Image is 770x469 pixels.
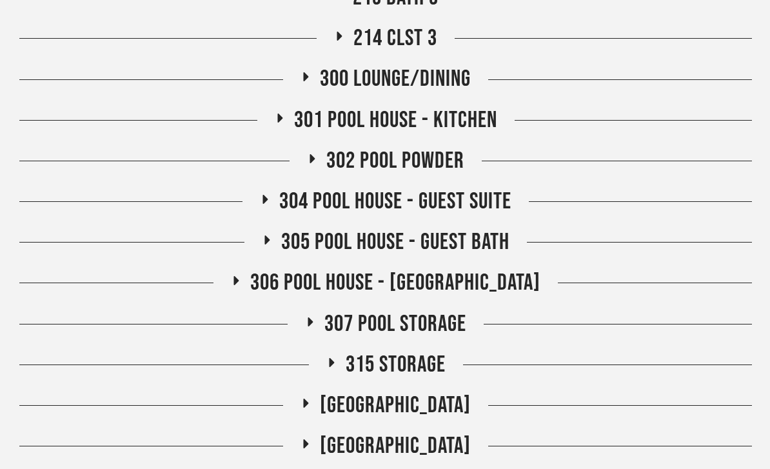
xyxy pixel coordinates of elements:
[324,310,466,338] span: 307 Pool Storage
[281,228,509,256] span: 305 Pool House - Guest Bath
[320,432,471,460] span: [GEOGRAPHIC_DATA]
[320,392,471,419] span: [GEOGRAPHIC_DATA]
[279,188,511,215] span: 304 POOL HOUSE - GUEST SUITE
[250,269,540,297] span: 306 Pool House - [GEOGRAPHIC_DATA]
[326,147,464,175] span: 302 Pool Powder
[294,106,497,134] span: 301 Pool House - Kitchen
[353,25,437,52] span: 214 CLST 3
[320,65,471,93] span: 300 Lounge/Dining
[346,351,446,379] span: 315 STORAGE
